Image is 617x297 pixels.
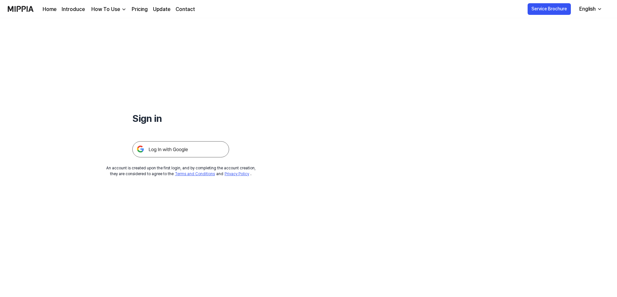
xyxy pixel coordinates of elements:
[574,3,606,16] button: English
[43,5,56,13] a: Home
[176,5,195,13] a: Contact
[106,165,256,177] div: An account is created upon the first login, and by completing the account creation, they are cons...
[121,7,126,12] img: down
[62,5,85,13] a: Introduce
[132,141,229,157] img: 구글 로그인 버튼
[578,5,597,13] div: English
[132,5,148,13] a: Pricing
[132,111,229,126] h1: Sign in
[528,3,571,15] button: Service Brochure
[175,172,215,176] a: Terms and Conditions
[225,172,249,176] a: Privacy Policy
[153,5,170,13] a: Update
[90,5,121,13] div: How To Use
[90,5,126,13] button: How To Use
